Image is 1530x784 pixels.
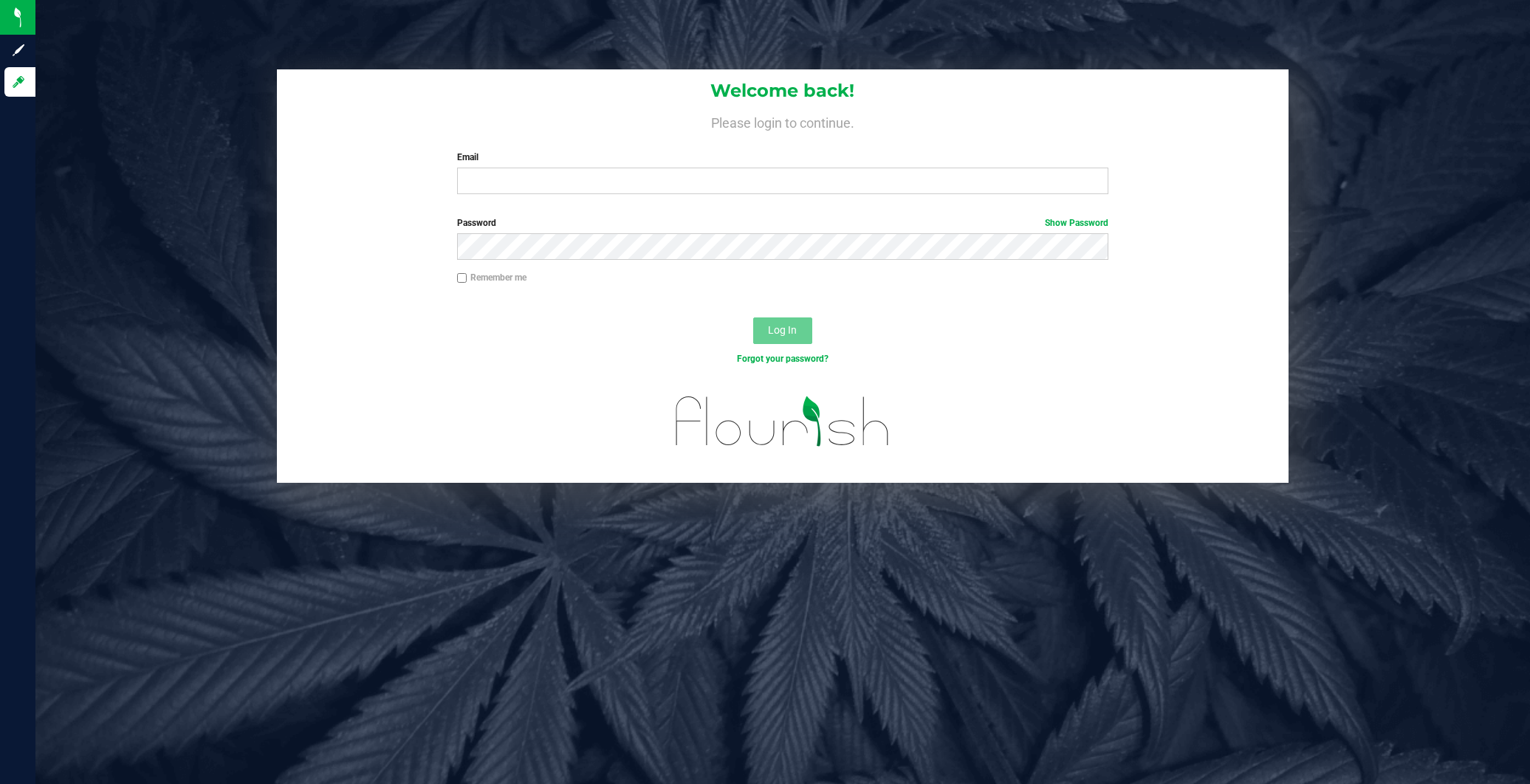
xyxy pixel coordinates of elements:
img: flourish_logo.svg [656,381,909,462]
span: Log In [768,324,797,336]
input: Remember me [457,273,467,283]
inline-svg: Log in [11,75,26,89]
label: Email [457,151,1109,164]
label: Remember me [457,271,526,284]
span: Password [457,218,496,228]
h1: Welcome back! [277,81,1288,100]
a: Show Password [1045,218,1108,228]
button: Log In [753,317,812,344]
inline-svg: Sign up [11,43,26,58]
a: Forgot your password? [737,354,829,364]
h4: Please login to continue. [277,112,1288,130]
